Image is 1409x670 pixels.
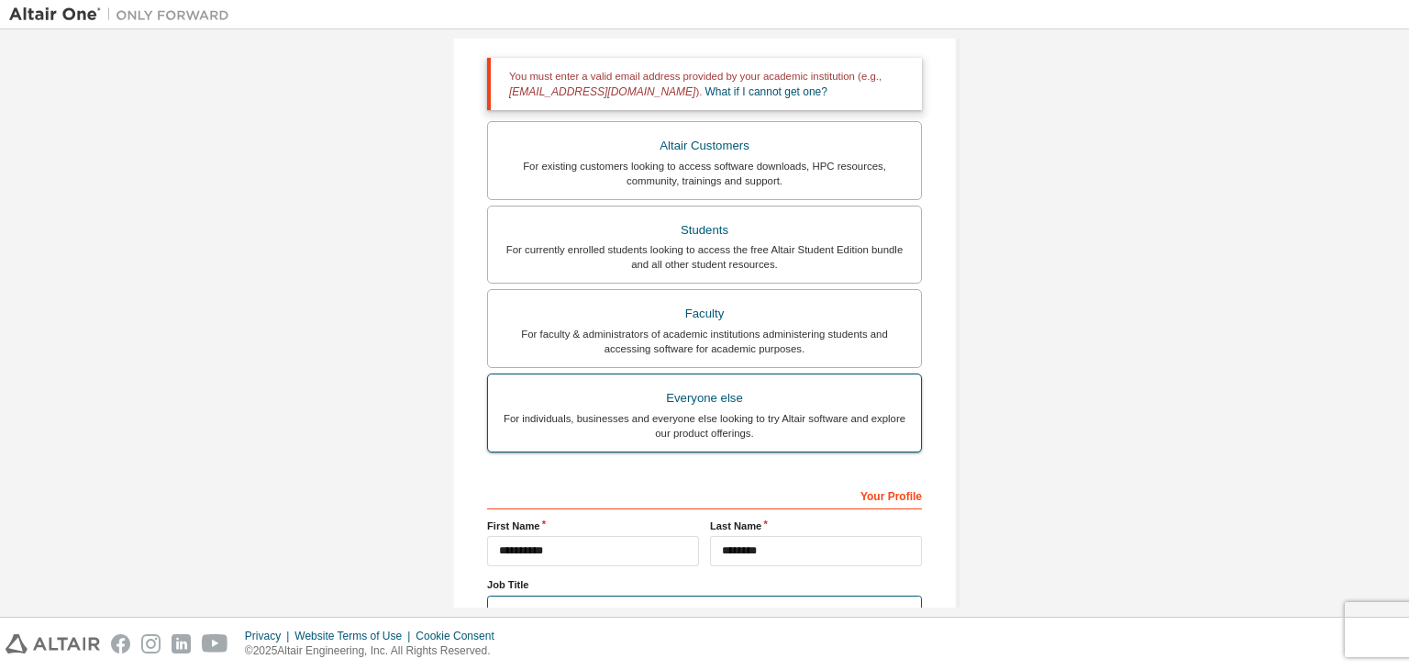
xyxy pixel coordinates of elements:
[6,634,100,653] img: altair_logo.svg
[245,629,294,643] div: Privacy
[141,634,161,653] img: instagram.svg
[499,327,910,356] div: For faculty & administrators of academic institutions administering students and accessing softwa...
[705,85,827,98] a: What if I cannot get one?
[499,385,910,411] div: Everyone else
[487,480,922,509] div: Your Profile
[499,242,910,272] div: For currently enrolled students looking to access the free Altair Student Edition bundle and all ...
[499,218,910,243] div: Students
[202,634,228,653] img: youtube.svg
[499,411,910,441] div: For individuals, businesses and everyone else looking to try Altair software and explore our prod...
[710,519,922,533] label: Last Name
[487,519,699,533] label: First Name
[487,577,922,592] label: Job Title
[499,301,910,327] div: Faculty
[487,58,922,110] div: You must enter a valid email address provided by your academic institution (e.g., ).
[416,629,505,643] div: Cookie Consent
[499,159,910,188] div: For existing customers looking to access software downloads, HPC resources, community, trainings ...
[172,634,191,653] img: linkedin.svg
[509,85,695,98] span: [EMAIL_ADDRESS][DOMAIN_NAME]
[499,133,910,159] div: Altair Customers
[245,643,505,659] p: © 2025 Altair Engineering, Inc. All Rights Reserved.
[9,6,239,24] img: Altair One
[111,634,130,653] img: facebook.svg
[294,629,416,643] div: Website Terms of Use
